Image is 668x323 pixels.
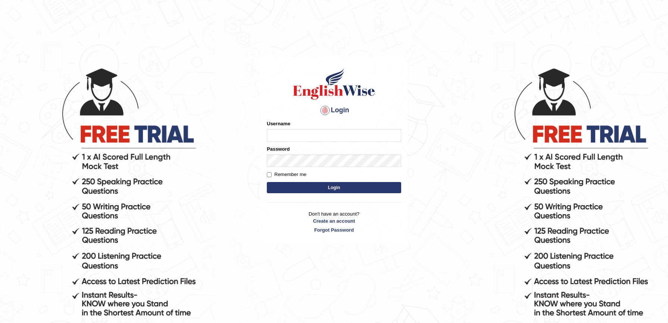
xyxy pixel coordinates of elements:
label: Password [267,145,290,153]
p: Don't have an account? [267,210,401,233]
button: Login [267,182,401,193]
h4: Login [267,104,401,116]
input: Remember me [267,172,272,177]
label: Remember me [267,171,306,178]
label: Username [267,120,290,127]
img: Logo of English Wise sign in for intelligent practice with AI [291,67,377,101]
a: Create an account [267,217,401,225]
a: Forgot Password [267,226,401,233]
